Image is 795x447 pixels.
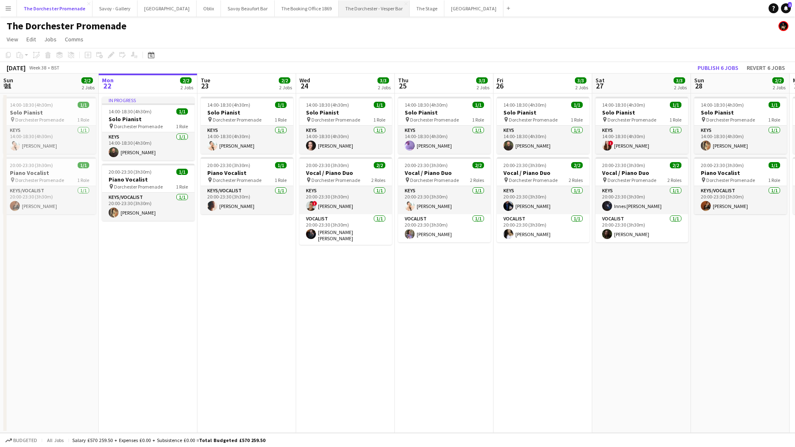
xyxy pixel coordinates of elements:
[279,84,292,91] div: 2 Jobs
[27,65,48,71] span: Week 38
[298,81,310,91] span: 24
[102,176,195,183] h3: Piano Vocalist
[509,117,558,123] span: Dorchester Promenade
[378,84,391,91] div: 2 Jobs
[472,102,484,108] span: 1/1
[201,97,293,154] app-job-card: 14:00-18:30 (4h30m)1/1Solo Pianist Dorchester Promenade1 RoleKeys1/114:00-18:30 (4h30m)[PERSON_NAME]
[13,437,37,443] span: Budgeted
[78,162,89,168] span: 1/1
[65,36,83,43] span: Comms
[669,117,681,123] span: 1 Role
[201,109,293,116] h3: Solo Pianist
[569,177,583,183] span: 2 Roles
[497,109,589,116] h3: Solo Pianist
[694,97,787,154] app-job-card: 14:00-18:30 (4h30m)1/1Solo Pianist Dorchester Promenade1 RoleKeys1/114:00-18:30 (4h30m)[PERSON_NAME]
[693,81,704,91] span: 28
[279,77,290,84] span: 2/2
[410,117,459,123] span: Dorchester Promenade
[199,437,265,443] span: Total Budgeted £570 259.50
[670,162,681,168] span: 2/2
[596,76,605,84] span: Sat
[7,36,18,43] span: View
[213,177,261,183] span: Dorchester Promenade
[3,109,96,116] h3: Solo Pianist
[497,97,589,154] div: 14:00-18:30 (4h30m)1/1Solo Pianist Dorchester Promenade1 RoleKeys1/114:00-18:30 (4h30m)[PERSON_NAME]
[773,84,786,91] div: 2 Jobs
[82,84,95,91] div: 2 Jobs
[768,117,780,123] span: 1 Role
[571,162,583,168] span: 2/2
[410,0,444,17] button: The Stage
[10,102,53,108] span: 14:00-18:30 (4h30m)
[176,184,188,190] span: 1 Role
[306,102,349,108] span: 14:00-18:30 (4h30m)
[77,117,89,123] span: 1 Role
[472,162,484,168] span: 2/2
[497,214,589,242] app-card-role: Vocalist1/120:00-23:30 (3h30m)[PERSON_NAME]
[694,76,704,84] span: Sun
[3,186,96,214] app-card-role: Keys/Vocalist1/120:00-23:30 (3h30m)[PERSON_NAME]
[596,157,688,242] div: 20:00-23:30 (3h30m)2/2Vocal / Piano Duo Dorchester Promenade2 RolesKeys1/120:00-23:30 (3h30m)Inne...
[3,97,96,154] app-job-card: 14:00-18:30 (4h30m)1/1Solo Pianist Dorchester Promenade1 RoleKeys1/114:00-18:30 (4h30m)[PERSON_NAME]
[26,36,36,43] span: Edit
[503,102,546,108] span: 14:00-18:30 (4h30m)
[594,81,605,91] span: 27
[102,97,195,160] app-job-card: In progress14:00-18:30 (4h30m)1/1Solo Pianist Dorchester Promenade1 RoleKeys1/114:00-18:30 (4h30m...
[701,102,744,108] span: 14:00-18:30 (4h30m)
[275,162,287,168] span: 1/1
[608,141,613,146] span: !
[769,102,780,108] span: 1/1
[374,162,385,168] span: 2/2
[299,97,392,154] div: 14:00-18:30 (4h30m)1/1Solo Pianist Dorchester Promenade1 RoleKeys1/114:00-18:30 (4h30m)[PERSON_NAME]
[299,76,310,84] span: Wed
[3,126,96,154] app-card-role: Keys1/114:00-18:30 (4h30m)[PERSON_NAME]
[221,0,275,17] button: Savoy Beaufort Bar
[602,102,645,108] span: 14:00-18:30 (4h30m)
[743,62,788,73] button: Revert 6 jobs
[694,109,787,116] h3: Solo Pianist
[694,157,787,214] app-job-card: 20:00-23:30 (3h30m)1/1Piano Vocalist Dorchester Promenade1 RoleKeys/Vocalist1/120:00-23:30 (3h30m...
[497,157,589,242] div: 20:00-23:30 (3h30m)2/2Vocal / Piano Duo Dorchester Promenade2 RolesKeys1/120:00-23:30 (3h30m)[PER...
[571,102,583,108] span: 1/1
[477,84,489,91] div: 2 Jobs
[41,34,60,45] a: Jobs
[4,436,38,445] button: Budgeted
[575,84,588,91] div: 2 Jobs
[78,102,89,108] span: 1/1
[497,186,589,214] app-card-role: Keys1/120:00-23:30 (3h30m)[PERSON_NAME]
[306,162,349,168] span: 20:00-23:30 (3h30m)
[138,0,197,17] button: [GEOGRAPHIC_DATA]
[201,157,293,214] div: 20:00-23:30 (3h30m)1/1Piano Vocalist Dorchester Promenade1 RoleKeys/Vocalist1/120:00-23:30 (3h30m...
[470,177,484,183] span: 2 Roles
[3,169,96,177] h3: Piano Vocalist
[398,169,491,177] h3: Vocal / Piano Duo
[299,169,392,177] h3: Vocal / Piano Duo
[275,0,339,17] button: The Booking Office 1869
[575,77,586,84] span: 3/3
[7,64,26,72] div: [DATE]
[371,177,385,183] span: 2 Roles
[667,177,681,183] span: 2 Roles
[596,109,688,116] h3: Solo Pianist
[275,177,287,183] span: 1 Role
[3,34,21,45] a: View
[299,126,392,154] app-card-role: Keys1/114:00-18:30 (4h30m)[PERSON_NAME]
[398,109,491,116] h3: Solo Pianist
[571,117,583,123] span: 1 Role
[62,34,87,45] a: Comms
[299,157,392,245] app-job-card: 20:00-23:30 (3h30m)2/2Vocal / Piano Duo Dorchester Promenade2 RolesKeys1/120:00-23:30 (3h30m)![PE...
[201,169,293,177] h3: Piano Vocalist
[398,157,491,242] app-job-card: 20:00-23:30 (3h30m)2/2Vocal / Piano Duo Dorchester Promenade2 RolesKeys1/120:00-23:30 (3h30m)[PER...
[102,76,114,84] span: Mon
[497,76,503,84] span: Fri
[176,108,188,115] span: 1/1
[410,177,459,183] span: Dorchester Promenade
[299,186,392,214] app-card-role: Keys1/120:00-23:30 (3h30m)![PERSON_NAME]
[275,117,287,123] span: 1 Role
[497,169,589,177] h3: Vocal / Piano Duo
[397,81,408,91] span: 25
[596,126,688,154] app-card-role: Keys1/114:00-18:30 (4h30m)![PERSON_NAME]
